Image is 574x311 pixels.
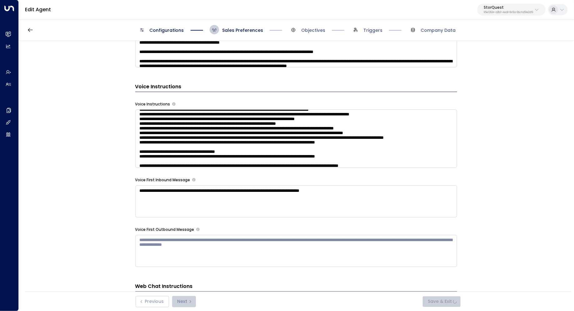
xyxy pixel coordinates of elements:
[25,6,51,13] a: Edit Agent
[150,27,184,33] span: Configurations
[484,11,533,14] p: 95e12634-a2b0-4ea9-845a-0bcfa50e2d19
[301,27,325,33] span: Objectives
[135,83,457,92] h3: Voice Instructions
[135,177,190,183] label: Voice First Inbound Message
[363,27,382,33] span: Triggers
[421,27,456,33] span: Company Data
[135,101,170,107] label: Voice Instructions
[477,4,546,16] button: StorQuest95e12634-a2b0-4ea9-845a-0bcfa50e2d19
[222,27,263,33] span: Sales Preferences
[196,228,200,231] button: The opening message when making outbound calls. Use placeholders: [Lead Name], [Copilot Name], [C...
[172,102,176,106] button: Provide specific instructions for phone conversations, such as tone, pacing, information to empha...
[192,178,196,182] button: The opening message when answering incoming calls. Use placeholders: [Lead Name], [Copilot Name],...
[484,6,533,9] p: StorQuest
[135,283,457,292] h3: Web Chat Instructions
[135,227,194,232] label: Voice First Outbound Message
